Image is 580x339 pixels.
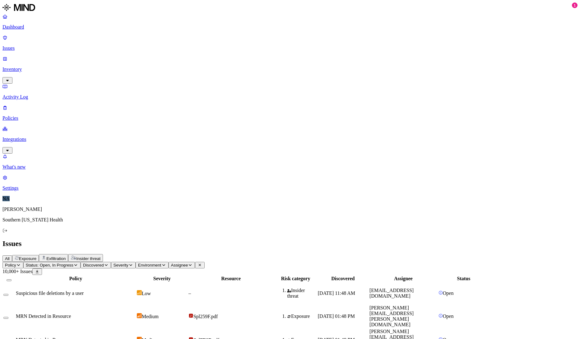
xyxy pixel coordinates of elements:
span: 10,000+ Issues [2,269,32,274]
span: Suspicious file deletions by a user [16,290,84,296]
h2: Issues [2,239,578,248]
img: adobe-pdf.svg [188,313,193,318]
div: Assignee [369,276,437,281]
span: [EMAIL_ADDRESS][DOMAIN_NAME] [369,288,414,299]
a: Issues [2,35,578,51]
img: status-open.svg [438,313,443,318]
img: status-open.svg [438,290,443,295]
a: Policies [2,105,578,121]
span: Low [142,291,151,296]
p: Dashboard [2,24,578,30]
img: severity-low.svg [137,290,142,295]
span: [DATE] 11:48 AM [318,290,355,296]
span: MRN Detected in Resource [16,313,71,319]
div: Discovered [318,276,368,281]
a: Inventory [2,56,578,83]
button: Select row [3,317,8,319]
span: Exfiltration [46,256,66,261]
p: Policies [2,115,578,121]
button: Select all [7,279,12,281]
span: Environment [138,263,161,267]
span: [DATE] 01:48 PM [318,313,355,319]
span: – [188,290,191,296]
span: Medium [142,314,159,319]
span: Policy [5,263,16,267]
div: Insider threat [287,288,316,299]
a: What's new [2,154,578,170]
span: All [5,256,10,261]
span: Insider threat [76,256,100,261]
span: Open [443,290,454,296]
div: Policy [16,276,136,281]
div: 1 [572,2,578,8]
p: Southern [US_STATE] Health [2,217,578,223]
span: [PERSON_NAME][EMAIL_ADDRESS][PERSON_NAME][DOMAIN_NAME] [369,305,414,327]
img: severity-medium.svg [137,313,142,318]
span: Exposure [19,256,36,261]
a: Settings [2,175,578,191]
span: Open [443,313,454,319]
span: Assignee [171,263,188,267]
span: Status: Open, In Progress [26,263,73,267]
span: Spl259F.pdf [193,314,218,319]
a: MIND [2,2,578,14]
p: What's new [2,164,578,170]
a: Integrations [2,126,578,153]
p: Issues [2,45,578,51]
div: Risk category [275,276,316,281]
p: Activity Log [2,94,578,100]
div: Status [438,276,489,281]
span: Severity [114,263,128,267]
div: Severity [137,276,187,281]
span: Discovered [83,263,104,267]
p: Settings [2,185,578,191]
p: Inventory [2,67,578,72]
a: Activity Log [2,84,578,100]
img: MIND [2,2,35,12]
div: Resource [188,276,273,281]
span: NA [2,196,10,201]
a: Dashboard [2,14,578,30]
p: Integrations [2,137,578,142]
button: Select row [3,294,8,296]
div: Exposure [287,313,316,319]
